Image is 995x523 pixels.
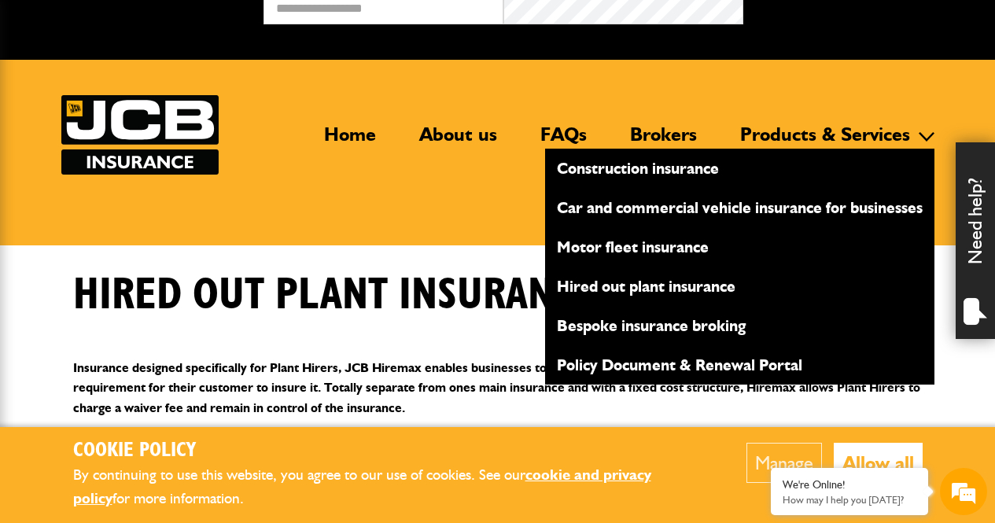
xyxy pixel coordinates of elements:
div: We're Online! [783,478,916,492]
p: Insurance designed specifically for Plant Hirers, JCB Hiremax enables businesses to hire plant ou... [73,358,923,418]
a: Construction insurance [545,155,934,182]
p: By continuing to use this website, you agree to our use of cookies. See our for more information. [73,463,698,511]
a: Hired out plant insurance [545,273,934,300]
div: Minimize live chat window [258,8,296,46]
h1: Hired out plant insurance [73,269,598,322]
button: Manage [746,443,822,483]
p: How may I help you today? [783,494,916,506]
textarea: Type your message and hit 'Enter' [20,285,287,395]
input: Enter your email address [20,192,287,227]
h2: Cookie Policy [73,439,698,463]
img: d_20077148190_company_1631870298795_20077148190 [27,87,66,109]
a: JCB Insurance Services [61,95,219,175]
img: JCB Insurance Services logo [61,95,219,175]
button: Allow all [834,443,923,483]
a: About us [407,123,509,159]
em: Start Chat [214,407,286,429]
input: Enter your last name [20,145,287,180]
a: Home [312,123,388,159]
a: cookie and privacy policy [73,466,651,508]
a: Bespoke insurance broking [545,312,934,339]
a: Brokers [618,123,709,159]
a: Policy Document & Renewal Portal [545,352,934,378]
a: Car and commercial vehicle insurance for businesses [545,194,934,221]
div: Chat with us now [82,88,264,109]
a: FAQs [529,123,599,159]
div: Need help? [956,142,995,339]
a: Products & Services [728,123,922,159]
a: Motor fleet insurance [545,234,934,260]
input: Enter your phone number [20,238,287,273]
